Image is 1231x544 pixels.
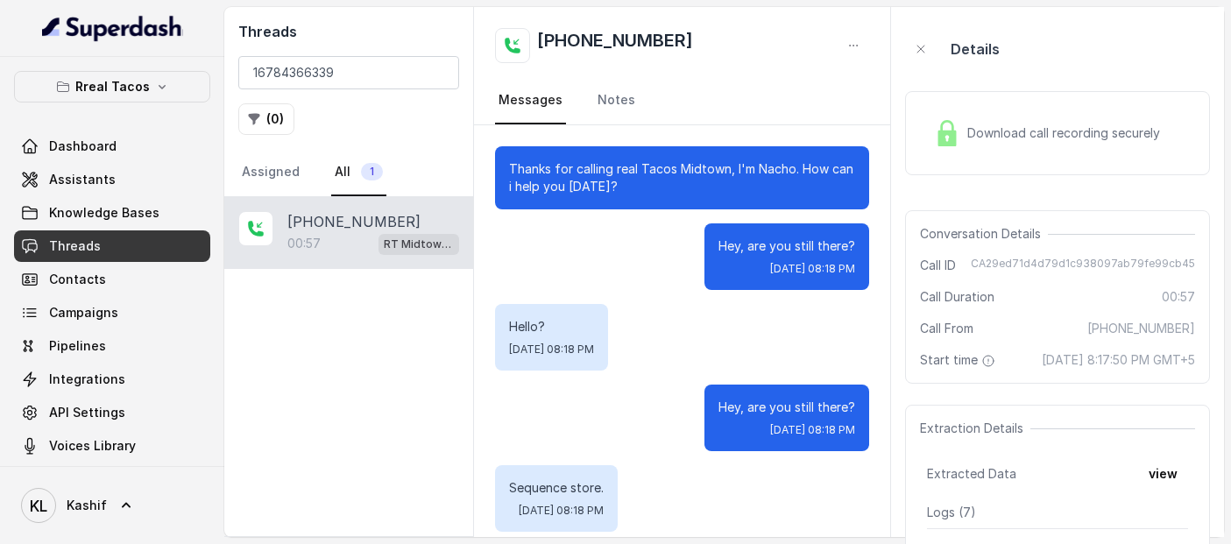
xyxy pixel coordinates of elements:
[49,371,125,388] span: Integrations
[1138,458,1188,490] button: view
[971,257,1195,274] span: CA29ed71d4d79d1c938097ab79fe99cb45
[384,236,454,253] p: RT Midtown / EN
[238,149,303,196] a: Assigned
[49,171,116,188] span: Assistants
[14,297,210,329] a: Campaigns
[509,318,594,336] p: Hello?
[238,103,294,135] button: (0)
[920,320,973,337] span: Call From
[14,364,210,395] a: Integrations
[238,149,459,196] nav: Tabs
[67,497,107,514] span: Kashif
[49,271,106,288] span: Contacts
[287,211,421,232] p: [PHONE_NUMBER]
[1042,351,1195,369] span: [DATE] 8:17:50 PM GMT+5
[1087,320,1195,337] span: [PHONE_NUMBER]
[49,304,118,321] span: Campaigns
[537,28,693,63] h2: [PHONE_NUMBER]
[30,497,47,515] text: KL
[49,138,117,155] span: Dashboard
[927,504,1188,521] p: Logs ( 7 )
[42,14,183,42] img: light.svg
[49,437,136,455] span: Voices Library
[920,420,1030,437] span: Extraction Details
[331,149,386,196] a: All1
[718,237,855,255] p: Hey, are you still there?
[14,164,210,195] a: Assistants
[49,337,106,355] span: Pipelines
[920,288,994,306] span: Call Duration
[495,77,566,124] a: Messages
[238,21,459,42] h2: Threads
[14,481,210,530] a: Kashif
[594,77,639,124] a: Notes
[14,131,210,162] a: Dashboard
[49,237,101,255] span: Threads
[49,404,125,421] span: API Settings
[14,430,210,462] a: Voices Library
[49,204,159,222] span: Knowledge Bases
[75,76,150,97] p: Rreal Tacos
[967,124,1167,142] span: Download call recording securely
[920,351,999,369] span: Start time
[509,343,594,357] span: [DATE] 08:18 PM
[519,504,604,518] span: [DATE] 08:18 PM
[920,225,1048,243] span: Conversation Details
[14,397,210,428] a: API Settings
[14,330,210,362] a: Pipelines
[920,257,956,274] span: Call ID
[1162,288,1195,306] span: 00:57
[287,235,321,252] p: 00:57
[509,479,604,497] p: Sequence store.
[14,71,210,102] button: Rreal Tacos
[718,399,855,416] p: Hey, are you still there?
[927,465,1016,483] span: Extracted Data
[951,39,1000,60] p: Details
[14,197,210,229] a: Knowledge Bases
[495,77,868,124] nav: Tabs
[770,423,855,437] span: [DATE] 08:18 PM
[934,120,960,146] img: Lock Icon
[14,230,210,262] a: Threads
[14,264,210,295] a: Contacts
[361,163,383,180] span: 1
[770,262,855,276] span: [DATE] 08:18 PM
[509,160,854,195] p: Thanks for calling real Tacos Midtown, I'm Nacho. How can i help you [DATE]?
[238,56,459,89] input: Search by Call ID or Phone Number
